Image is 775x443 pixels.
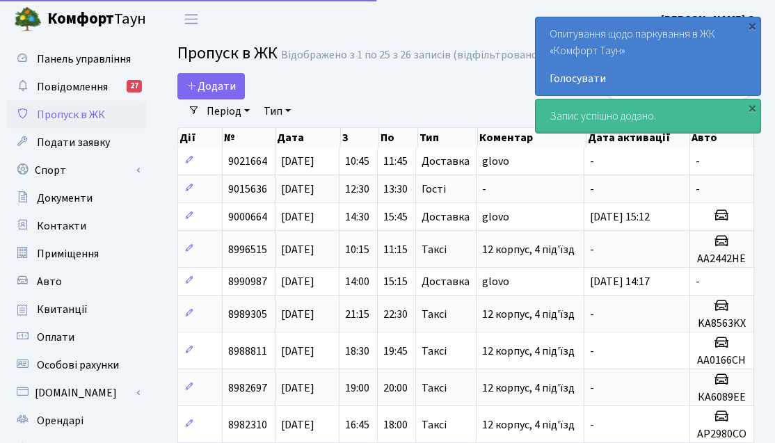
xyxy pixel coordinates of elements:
[37,357,119,373] span: Особові рахунки
[383,182,408,197] span: 13:30
[482,380,575,396] span: 12 корпус, 4 під'їзд
[177,41,278,65] span: Пропуск в ЖК
[7,379,146,407] a: [DOMAIN_NAME]
[178,128,223,147] th: Дії
[228,154,267,169] span: 9021664
[422,184,446,195] span: Гості
[590,154,594,169] span: -
[590,209,650,225] span: [DATE] 15:12
[345,307,369,322] span: 21:15
[482,182,486,197] span: -
[696,182,700,197] span: -
[422,346,447,357] span: Таксі
[590,344,594,359] span: -
[590,182,594,197] span: -
[7,407,146,435] a: Орендарі
[422,211,470,223] span: Доставка
[345,344,369,359] span: 18:30
[345,182,369,197] span: 12:30
[418,128,478,147] th: Тип
[281,242,314,257] span: [DATE]
[37,302,88,317] span: Квитанції
[7,323,146,351] a: Оплати
[7,73,146,101] a: Повідомлення27
[281,49,604,62] div: Відображено з 1 по 25 з 26 записів (відфільтровано з 25 записів).
[661,11,758,28] a: [PERSON_NAME] О.
[7,45,146,73] a: Панель управління
[383,209,408,225] span: 15:45
[590,274,650,289] span: [DATE] 14:17
[383,154,408,169] span: 11:45
[590,417,594,433] span: -
[7,240,146,268] a: Приміщення
[275,128,340,147] th: Дата
[228,307,267,322] span: 8989305
[696,428,748,441] h5: AP2980CO
[281,417,314,433] span: [DATE]
[14,6,42,33] img: logo.png
[281,209,314,225] span: [DATE]
[696,391,748,404] h5: КА6089ЕЕ
[345,417,369,433] span: 16:45
[550,70,746,87] a: Голосувати
[536,17,760,95] div: Опитування щодо паркування в ЖК «Комфорт Таун»
[7,296,146,323] a: Квитанції
[127,80,142,92] div: 27
[383,417,408,433] span: 18:00
[383,307,408,322] span: 22:30
[37,218,86,234] span: Контакти
[586,128,690,147] th: Дата активації
[228,182,267,197] span: 9015636
[7,268,146,296] a: Авто
[696,274,700,289] span: -
[37,413,83,428] span: Орендарі
[228,417,267,433] span: 8982310
[281,307,314,322] span: [DATE]
[536,99,760,133] div: Запис успішно додано.
[223,128,275,147] th: №
[177,73,245,99] a: Додати
[590,380,594,396] span: -
[281,344,314,359] span: [DATE]
[690,128,754,147] th: Авто
[482,209,509,225] span: glovo
[7,129,146,156] a: Подати заявку
[482,274,509,289] span: glovo
[258,99,296,123] a: Тип
[482,307,575,322] span: 12 корпус, 4 під'їзд
[745,101,759,115] div: ×
[345,274,369,289] span: 14:00
[590,307,594,322] span: -
[422,156,470,167] span: Доставка
[37,135,110,150] span: Подати заявку
[7,101,146,129] a: Пропуск в ЖК
[422,382,447,394] span: Таксі
[37,51,131,67] span: Панель управління
[37,191,93,206] span: Документи
[482,242,575,257] span: 12 корпус, 4 під'їзд
[745,19,759,33] div: ×
[7,212,146,240] a: Контакти
[422,244,447,255] span: Таксі
[379,128,418,147] th: По
[47,8,146,31] span: Таун
[696,154,700,169] span: -
[228,344,267,359] span: 8988811
[345,242,369,257] span: 10:15
[281,182,314,197] span: [DATE]
[7,184,146,212] a: Документи
[345,154,369,169] span: 10:45
[422,309,447,320] span: Таксі
[345,380,369,396] span: 19:00
[590,242,594,257] span: -
[37,107,105,122] span: Пропуск в ЖК
[383,242,408,257] span: 11:15
[186,79,236,94] span: Додати
[174,8,209,31] button: Переключити навігацію
[7,156,146,184] a: Спорт
[228,274,267,289] span: 8990987
[37,79,108,95] span: Повідомлення
[47,8,114,30] b: Комфорт
[281,154,314,169] span: [DATE]
[201,99,255,123] a: Період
